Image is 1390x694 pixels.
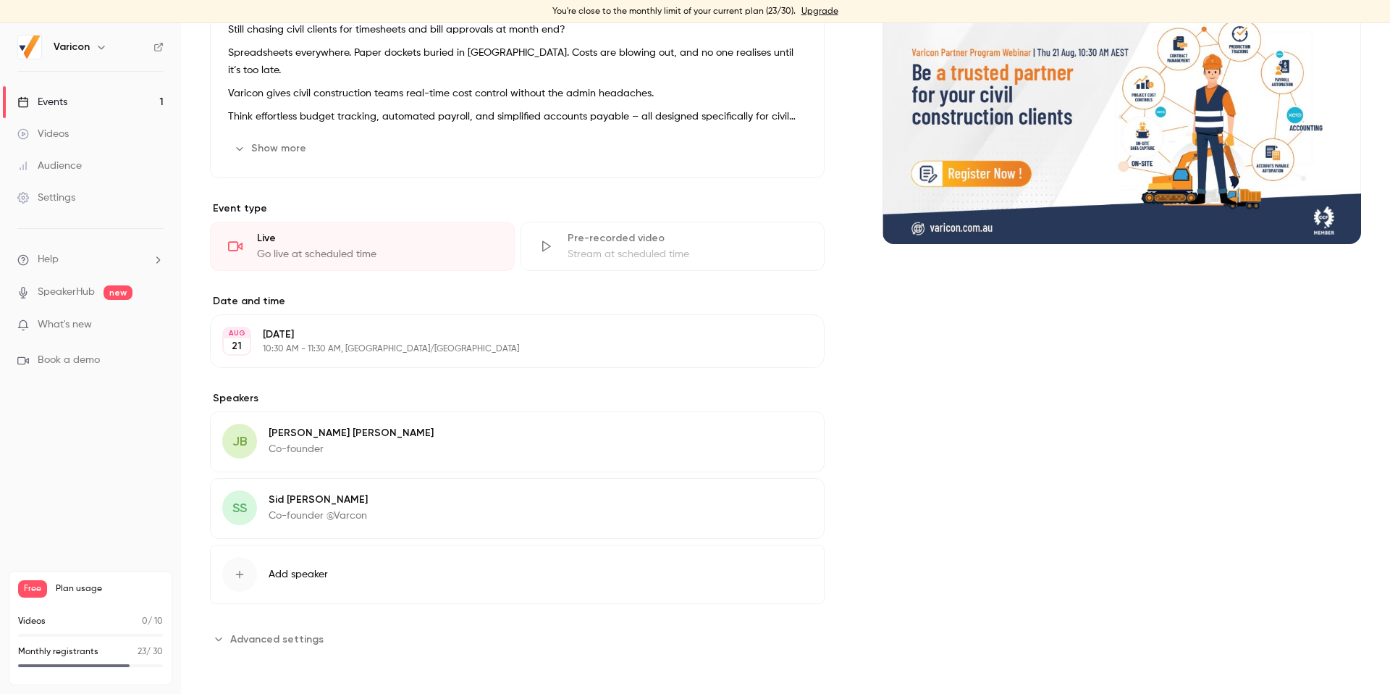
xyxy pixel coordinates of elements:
[230,632,324,647] span: Advanced settings
[269,509,368,523] p: Co-founder @Varcon
[263,327,748,342] p: [DATE]
[232,498,247,518] span: SS
[269,493,368,507] p: Sid [PERSON_NAME]
[138,645,163,659] p: / 30
[142,615,163,628] p: / 10
[228,44,806,79] p: Spreadsheets everywhere. Paper dockets buried in [GEOGRAPHIC_DATA]. Costs are blowing out, and no...
[568,231,807,246] div: Pre-recorded video
[17,191,75,205] div: Settings
[18,580,47,598] span: Free
[801,6,838,17] a: Upgrade
[263,343,748,355] p: 10:30 AM - 11:30 AM, [GEOGRAPHIC_DATA]/[GEOGRAPHIC_DATA]
[210,201,825,216] p: Event type
[210,478,825,539] div: SSSid [PERSON_NAME]Co-founder @Varcon
[521,222,825,271] div: Pre-recorded videoStream at scheduled time
[232,432,248,451] span: JB
[228,137,315,160] button: Show more
[104,285,132,300] span: new
[54,40,90,54] h6: Varicon
[210,391,825,406] label: Speakers
[224,328,250,338] div: AUG
[228,21,806,38] p: Still chasing civil clients for timesheets and bill approvals at month end?
[568,247,807,262] div: Stream at scheduled time
[228,108,806,125] p: Think effortless budget tracking, automated payroll, and simplified accounts payable – all design...
[269,442,434,456] p: Co-founder
[138,648,146,656] span: 23
[210,411,825,472] div: JB[PERSON_NAME] [PERSON_NAME]Co-founder
[38,353,100,368] span: Book a demo
[17,127,69,141] div: Videos
[232,339,242,354] p: 21
[17,159,82,173] div: Audience
[38,317,92,333] span: What's new
[146,319,164,332] iframe: Noticeable Trigger
[210,545,825,604] button: Add speaker
[17,95,67,109] div: Events
[142,617,148,626] span: 0
[228,85,806,102] p: Varicon gives civil construction teams real-time cost control without the admin headaches.
[38,285,95,300] a: SpeakerHub
[18,35,41,59] img: Varicon
[257,247,497,262] div: Go live at scheduled time
[210,222,515,271] div: LiveGo live at scheduled time
[210,294,825,309] label: Date and time
[18,645,98,659] p: Monthly registrants
[56,583,163,595] span: Plan usage
[18,615,46,628] p: Videos
[17,252,164,267] li: help-dropdown-opener
[269,426,434,440] p: [PERSON_NAME] [PERSON_NAME]
[38,252,59,267] span: Help
[210,627,332,651] button: Advanced settings
[269,567,328,582] span: Add speaker
[210,627,825,651] section: Advanced settings
[257,231,497,246] div: Live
